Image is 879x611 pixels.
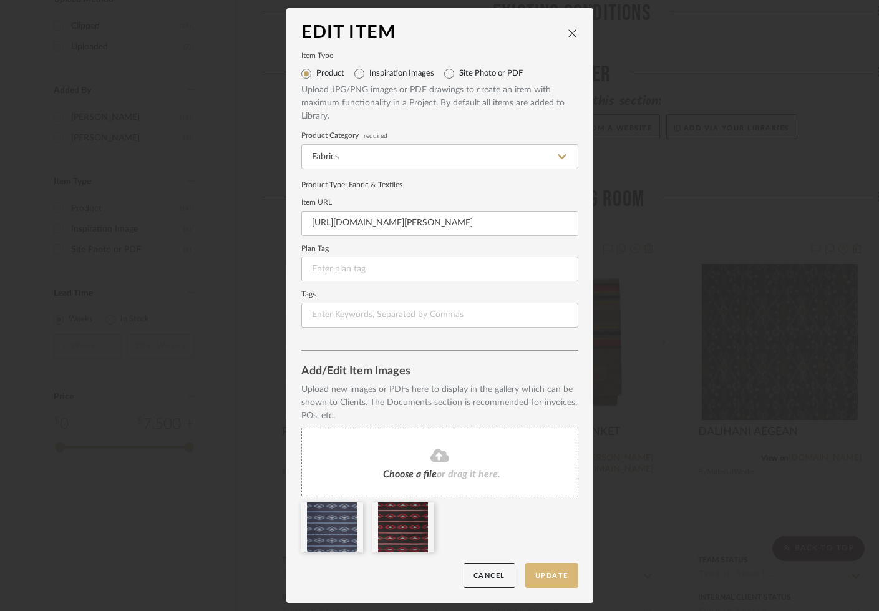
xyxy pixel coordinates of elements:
[301,291,578,298] label: Tags
[567,27,578,39] button: close
[301,144,578,169] input: Type a category to search and select
[301,53,578,59] label: Item Type
[301,179,578,190] div: Product Type
[525,563,578,589] button: Update
[301,303,578,328] input: Enter Keywords, Separated by Commas
[301,246,578,252] label: Plan Tag
[459,69,523,79] label: Site Photo or PDF
[301,84,578,123] div: Upload JPG/PNG images or PDF drawings to create an item with maximum functionality in a Project. ...
[345,181,402,188] span: : Fabric & Textiles
[369,69,434,79] label: Inspiration Images
[364,134,387,139] span: required
[383,469,437,479] span: Choose a file
[301,211,578,236] input: Enter URL
[301,366,578,378] div: Add/Edit Item Images
[316,69,344,79] label: Product
[464,563,515,589] button: Cancel
[301,200,578,206] label: Item URL
[301,257,578,281] input: Enter plan tag
[301,383,578,423] div: Upload new images or PDFs here to display in the gallery which can be shown to Clients. The Docum...
[437,469,500,479] span: or drag it here.
[301,133,578,139] label: Product Category
[301,64,578,84] mat-radio-group: Select item type
[301,23,567,43] div: Edit Item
